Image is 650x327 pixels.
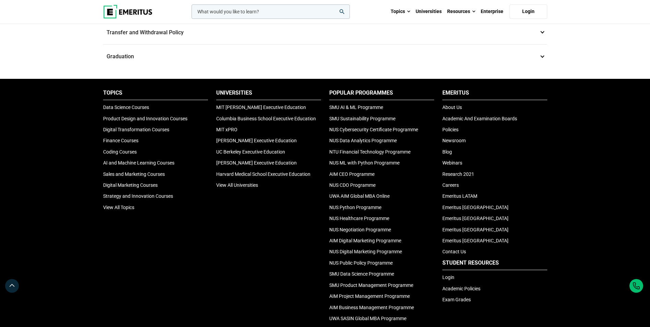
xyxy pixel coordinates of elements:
a: NUS Negotiation Programme [329,227,391,232]
a: SMU AI & ML Programme [329,105,383,110]
a: SMU Sustainability Programme [329,116,395,121]
a: NUS CDO Programme [329,182,376,188]
a: Coding Courses [103,149,137,155]
a: AIM Business Management Programme [329,305,414,310]
a: Exam Grades [442,297,471,302]
a: AIM Digital Marketing Programme [329,238,401,243]
a: Login [510,4,547,19]
input: woocommerce-product-search-field-0 [192,4,350,19]
a: NUS Healthcare Programme [329,216,389,221]
a: Newsroom [442,138,466,143]
a: Columbia Business School Executive Education [216,116,316,121]
a: Strategy and Innovation Courses [103,193,173,199]
a: Harvard Medical School Executive Education [216,171,310,177]
a: View All Universities [216,182,258,188]
a: NTU Financial Technology Programme [329,149,410,155]
a: Product Design and Innovation Courses [103,116,187,121]
a: NUS Data Analytics Programme [329,138,397,143]
a: NUS Digital Marketing Programme [329,249,402,254]
a: Emeritus [GEOGRAPHIC_DATA] [442,216,508,221]
a: MIT [PERSON_NAME] Executive Education [216,105,306,110]
a: NUS ML with Python Programme [329,160,400,166]
a: Careers [442,182,459,188]
a: UWA AIM Global MBA Online [329,193,390,199]
a: Policies [442,127,458,132]
a: SMU Product Management Programme [329,282,413,288]
p: Transfer and Withdrawal Policy [103,21,547,45]
a: Emeritus [GEOGRAPHIC_DATA] [442,227,508,232]
a: NUS Python Programme [329,205,381,210]
a: MIT xPRO [216,127,237,132]
a: SMU Data Science Programme [329,271,394,277]
a: Digital Marketing Courses [103,182,158,188]
p: Graduation [103,45,547,69]
a: Research 2021 [442,171,474,177]
a: View All Topics [103,205,134,210]
a: Contact Us [442,249,466,254]
a: AIM Project Management Programme [329,293,410,299]
a: About Us [442,105,462,110]
a: Emeritus [GEOGRAPHIC_DATA] [442,205,508,210]
a: Sales and Marketing Courses [103,171,165,177]
a: NUS Cybersecurity Certificate Programme [329,127,418,132]
a: AI and Machine Learning Courses [103,160,174,166]
a: Data Science Courses [103,105,149,110]
a: Webinars [442,160,462,166]
a: UWA SASIN Global MBA Programme [329,316,406,321]
a: AIM CEO Programme [329,171,375,177]
a: Finance Courses [103,138,138,143]
a: Digital Transformation Courses [103,127,169,132]
a: Emeritus LATAM [442,193,477,199]
a: [PERSON_NAME] Executive Education [216,138,297,143]
a: UC Berkeley Executive Education [216,149,285,155]
a: Academic And Examination Boards [442,116,517,121]
a: Emeritus [GEOGRAPHIC_DATA] [442,238,508,243]
a: NUS Public Policy Programme [329,260,393,266]
a: Login [442,275,454,280]
a: Academic Policies [442,286,480,291]
a: Blog [442,149,452,155]
a: [PERSON_NAME] Executive Education [216,160,297,166]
